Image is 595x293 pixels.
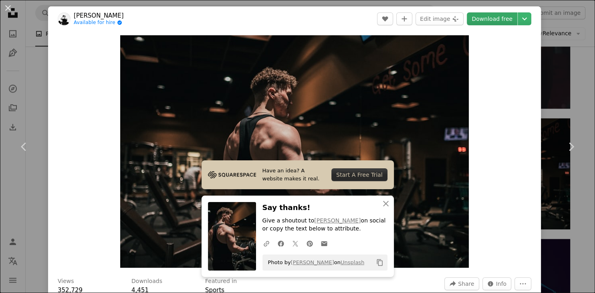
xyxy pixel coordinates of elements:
[518,12,531,25] button: Choose download size
[303,235,317,251] a: Share on Pinterest
[467,12,517,25] a: Download free
[274,235,288,251] a: Share on Facebook
[317,235,331,251] a: Share over email
[444,277,479,290] button: Share this image
[262,217,387,233] p: Give a shoutout to on social or copy the text below to attribute.
[74,20,124,26] a: Available for hire
[514,277,531,290] button: More Actions
[341,259,364,265] a: Unsplash
[120,35,469,268] button: Zoom in on this image
[415,12,464,25] button: Edit image
[58,12,71,25] img: Go to Luke Witter's profile
[205,277,237,285] h3: Featured in
[262,167,325,183] span: Have an idea? A website makes it real.
[373,256,387,269] button: Copy to clipboard
[202,160,394,189] a: Have an idea? A website makes it real.Start A Free Trial
[58,277,74,285] h3: Views
[262,202,387,214] h3: Say thanks!
[377,12,393,25] button: Like
[496,278,507,290] span: Info
[131,277,162,285] h3: Downloads
[331,168,387,181] div: Start A Free Trial
[314,217,361,224] a: [PERSON_NAME]
[291,259,334,265] a: [PERSON_NAME]
[120,35,469,268] img: a man holding a dumbbell in a gym
[288,235,303,251] a: Share on Twitter
[547,108,595,185] a: Next
[208,169,256,181] img: file-1705255347840-230a6ab5bca9image
[396,12,412,25] button: Add to Collection
[458,278,474,290] span: Share
[264,256,365,269] span: Photo by on
[74,12,124,20] a: [PERSON_NAME]
[482,277,512,290] button: Stats about this image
